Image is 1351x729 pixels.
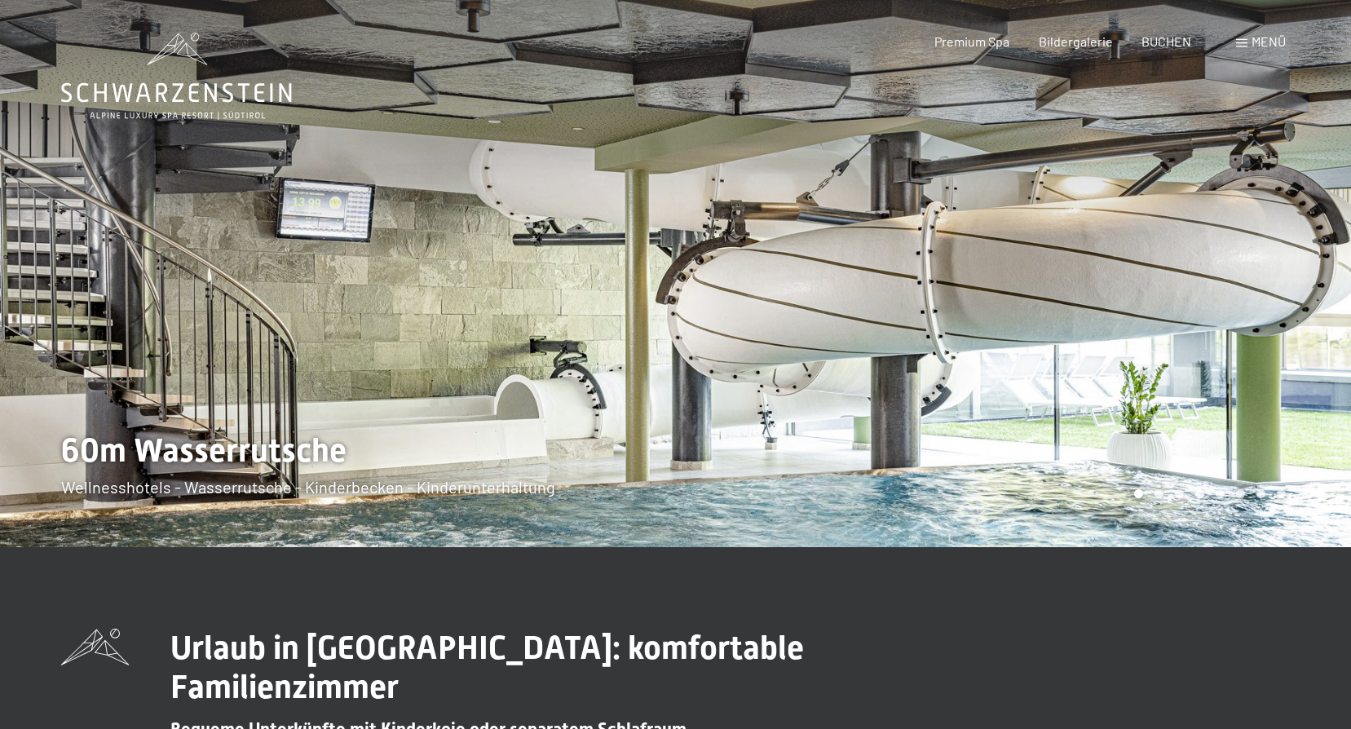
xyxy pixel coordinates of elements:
span: Menü [1252,33,1286,49]
div: Carousel Page 5 [1216,489,1225,498]
a: BUCHEN [1141,33,1191,49]
div: Carousel Page 4 [1195,489,1204,498]
div: Carousel Page 7 [1256,489,1265,498]
a: Bildergalerie [1039,33,1113,49]
div: Carousel Page 1 (Current Slide) [1134,489,1143,498]
div: Carousel Page 6 [1236,489,1245,498]
div: Carousel Page 8 [1277,489,1286,498]
span: Urlaub in [GEOGRAPHIC_DATA]: komfortable Familienzimmer [170,629,804,706]
div: Carousel Page 2 [1155,489,1163,498]
div: Carousel Page 3 [1175,489,1184,498]
a: Premium Spa [934,33,1009,49]
div: Carousel Pagination [1128,489,1286,498]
